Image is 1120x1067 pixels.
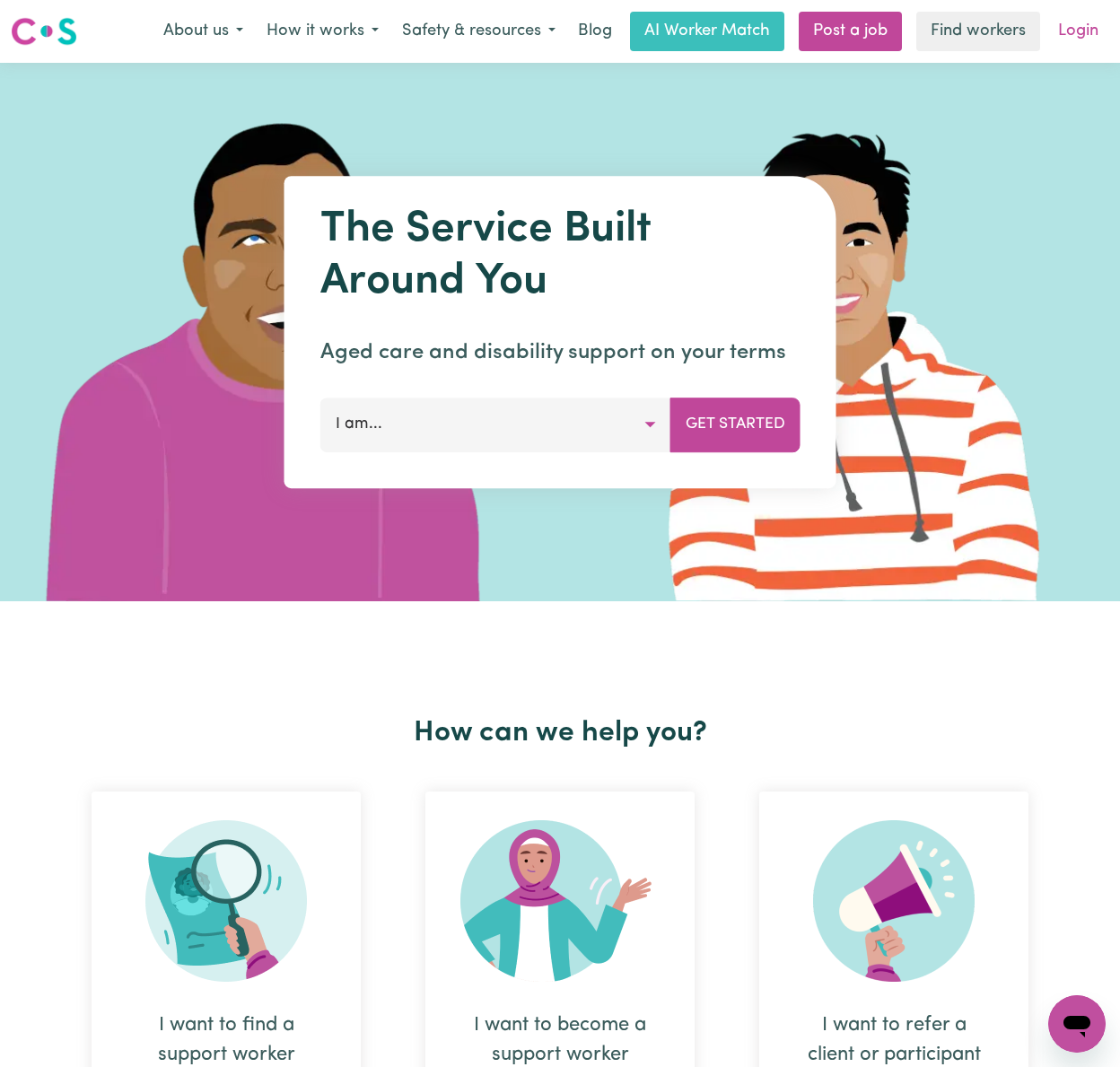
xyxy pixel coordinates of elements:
img: Careseekers logo [11,15,77,48]
a: Post a job [799,12,902,51]
button: Get Started [670,398,801,451]
button: I am... [320,398,671,451]
iframe: Button to launch messaging window [1048,995,1106,1053]
button: About us [152,13,255,50]
a: Blog [567,12,623,51]
h2: How can we help you? [59,716,1061,750]
a: Careseekers logo [11,11,77,52]
a: Find workers [916,12,1040,51]
a: AI Worker Match [630,12,784,51]
p: Aged care and disability support on your terms [320,337,801,369]
a: Login [1047,12,1109,51]
button: Safety & resources [390,13,567,50]
img: Become Worker [460,820,660,982]
img: Search [145,820,307,982]
button: How it works [255,13,390,50]
img: Refer [813,820,975,982]
h1: The Service Built Around You [320,205,801,308]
